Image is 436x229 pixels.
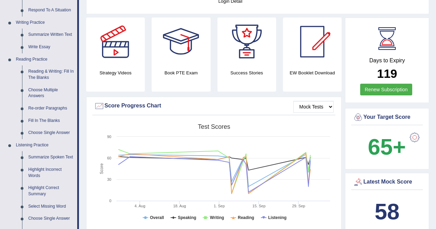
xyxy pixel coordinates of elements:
tspan: Reading [238,215,254,220]
h4: Success Stories [217,69,276,76]
tspan: 29. Sep [292,204,305,208]
h4: Days to Expiry [353,58,421,64]
b: 58 [375,199,399,224]
a: Select Missing Word [25,200,77,213]
tspan: 4. Aug [134,204,145,208]
a: Choose Multiple Answers [25,84,77,102]
a: Re-order Paragraphs [25,102,77,115]
a: Choose Single Answer [25,212,77,225]
a: Highlight Incorrect Words [25,164,77,182]
a: Summarize Written Text [25,29,77,41]
a: Choose Single Answer [25,127,77,139]
a: Highlight Correct Summary [25,182,77,200]
tspan: 15. Sep [252,204,265,208]
text: 0 [109,199,111,203]
tspan: Overall [150,215,164,220]
tspan: Writing [210,215,224,220]
h4: Strategy Videos [86,69,145,76]
a: Renew Subscription [360,84,412,95]
b: 65+ [368,134,406,159]
tspan: Listening [268,215,286,220]
a: Fill In The Blanks [25,115,77,127]
a: Reading Practice [13,53,77,66]
text: 60 [107,156,111,160]
tspan: Score [99,163,104,174]
b: 119 [377,67,397,80]
tspan: 1. Sep [214,204,225,208]
div: Your Target Score [353,112,421,123]
tspan: 18. Aug [173,204,186,208]
a: Reading & Writing: Fill In The Blanks [25,65,77,84]
h4: Book PTE Exam [152,69,210,76]
a: Respond To A Situation [25,4,77,17]
a: Listening Practice [13,139,77,152]
tspan: Test scores [198,123,230,130]
a: Writing Practice [13,17,77,29]
a: Summarize Spoken Text [25,151,77,164]
text: 30 [107,177,111,181]
h4: EW Booklet Download [283,69,342,76]
div: Score Progress Chart [94,101,334,111]
tspan: Speaking [178,215,196,220]
div: Latest Mock Score [353,177,421,187]
text: 90 [107,135,111,139]
a: Write Essay [25,41,77,53]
